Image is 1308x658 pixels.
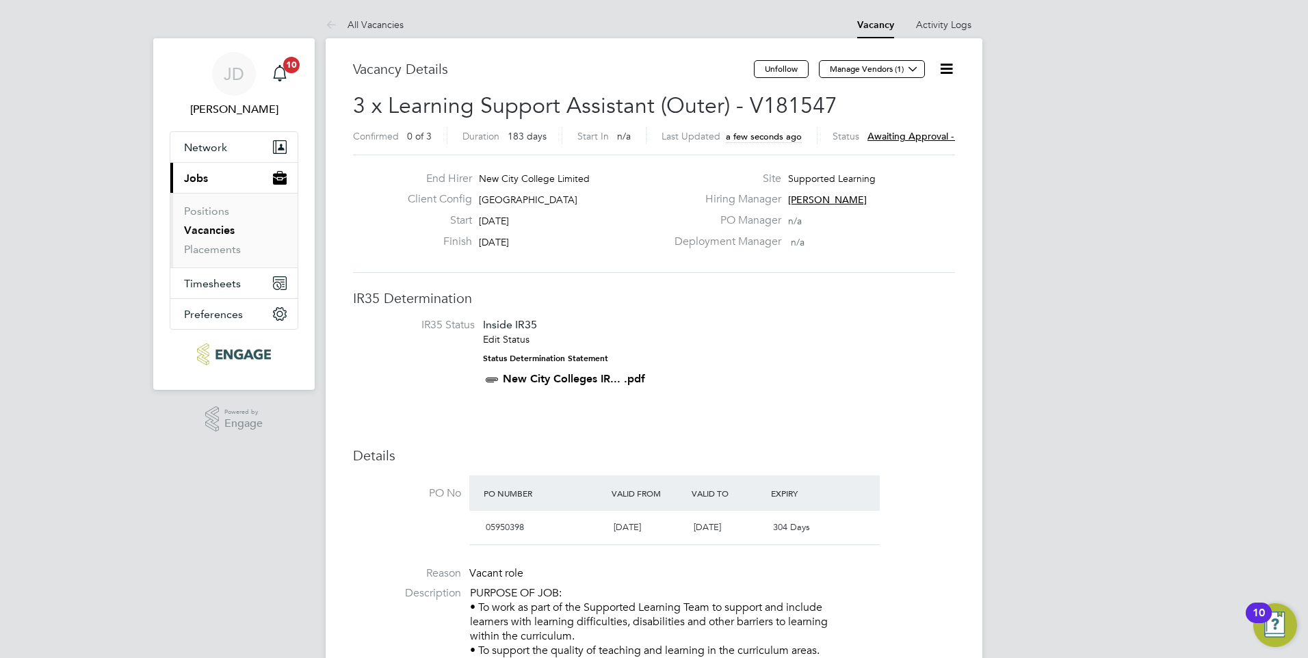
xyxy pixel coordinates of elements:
[170,299,298,329] button: Preferences
[184,205,229,218] a: Positions
[1253,603,1297,647] button: Open Resource Center, 10 new notifications
[479,215,509,227] span: [DATE]
[397,213,472,228] label: Start
[666,213,781,228] label: PO Manager
[857,19,894,31] a: Vacancy
[694,521,721,533] span: [DATE]
[367,318,475,332] label: IR35 Status
[184,172,208,185] span: Jobs
[617,130,631,142] span: n/a
[170,52,298,118] a: JD[PERSON_NAME]
[480,481,608,505] div: PO Number
[353,566,461,581] label: Reason
[266,52,293,96] a: 10
[170,268,298,298] button: Timesheets
[726,131,802,142] span: a few seconds ago
[397,172,472,186] label: End Hirer
[508,130,547,142] span: 183 days
[170,193,298,267] div: Jobs
[353,289,955,307] h3: IR35 Determination
[353,586,461,601] label: Description
[407,130,432,142] span: 0 of 3
[662,130,720,142] label: Last Updated
[197,343,270,365] img: ncclondon-logo-retina.png
[833,130,859,142] label: Status
[397,192,472,207] label: Client Config
[170,101,298,118] span: Joanna Duncan
[483,354,608,363] strong: Status Determination Statement
[170,163,298,193] button: Jobs
[503,372,645,385] a: New City Colleges IR... .pdf
[283,57,300,73] span: 10
[326,18,404,31] a: All Vacancies
[184,141,227,154] span: Network
[483,333,529,345] a: Edit Status
[479,172,590,185] span: New City College Limited
[353,130,399,142] label: Confirmed
[170,132,298,162] button: Network
[224,406,263,418] span: Powered by
[353,447,955,464] h3: Details
[788,172,876,185] span: Supported Learning
[666,192,781,207] label: Hiring Manager
[479,194,577,206] span: [GEOGRAPHIC_DATA]
[353,486,461,501] label: PO No
[791,236,805,248] span: n/a
[153,38,315,390] nav: Main navigation
[184,224,235,237] a: Vacancies
[224,418,263,430] span: Engage
[1253,613,1265,631] div: 10
[773,521,810,533] span: 304 Days
[867,130,971,142] span: Awaiting approval - 0/2
[486,521,524,533] span: 05950398
[754,60,809,78] button: Unfollow
[688,481,768,505] div: Valid To
[666,172,781,186] label: Site
[184,243,241,256] a: Placements
[205,406,263,432] a: Powered byEngage
[353,60,754,78] h3: Vacancy Details
[614,521,641,533] span: [DATE]
[479,236,509,248] span: [DATE]
[916,18,971,31] a: Activity Logs
[462,130,499,142] label: Duration
[788,194,867,206] span: [PERSON_NAME]
[353,92,837,119] span: 3 x Learning Support Assistant (Outer) - V181547
[819,60,925,78] button: Manage Vendors (1)
[608,481,688,505] div: Valid From
[469,566,523,580] span: Vacant role
[483,318,537,331] span: Inside IR35
[666,235,781,249] label: Deployment Manager
[184,308,243,321] span: Preferences
[577,130,609,142] label: Start In
[397,235,472,249] label: Finish
[768,481,848,505] div: Expiry
[170,343,298,365] a: Go to home page
[224,65,244,83] span: JD
[184,277,241,290] span: Timesheets
[788,215,802,227] span: n/a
